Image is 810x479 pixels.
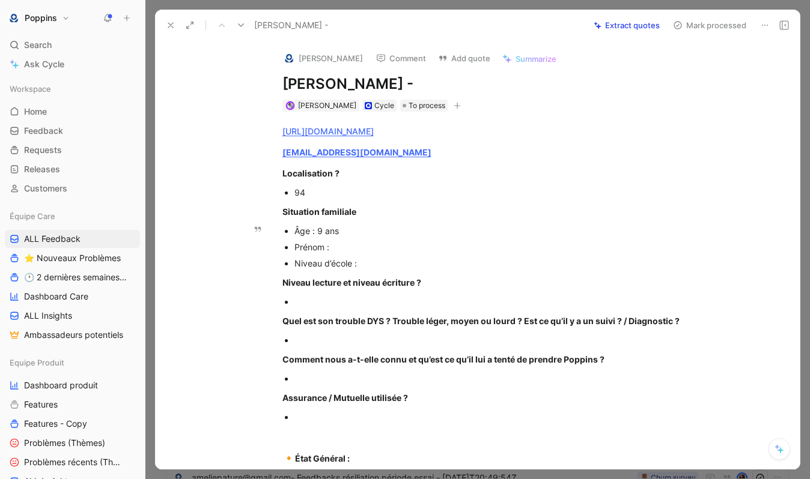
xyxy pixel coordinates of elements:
strong: Assurance / Mutuelle utilisée ? [282,393,408,403]
a: Home [5,103,140,121]
div: Cycle [374,100,394,112]
span: [PERSON_NAME] [298,101,356,110]
span: Requests [24,144,62,156]
span: Ask Cycle [24,57,64,71]
div: Equipe Produit [5,354,140,372]
strong: Quel est son trouble DYS ? Trouble léger, moyen ou lourd ? Est ce qu’il y a un suivi ? / Diagnost... [282,316,680,326]
span: Equipe Produit [10,357,64,369]
a: Problèmes récents (Thèmes) [5,453,140,471]
div: 94 [294,186,698,199]
a: Features - Copy [5,415,140,433]
a: Ambassadeurs potentiels [5,326,140,344]
a: ALL Feedback [5,230,140,248]
a: Requests [5,141,140,159]
strong: Localisation ? [282,168,340,178]
h1: [PERSON_NAME] - [282,74,698,94]
span: ALL Feedback [24,233,81,245]
a: ALL Insights [5,307,140,325]
div: Prénom : [294,241,698,253]
span: ⭐ Nouveaux Problèmes [24,252,121,264]
strong: État Général : [295,453,350,463]
span: Features [24,399,58,411]
h1: Poppins [25,13,57,23]
span: Features - Copy [24,418,87,430]
span: Dashboard produit [24,379,98,391]
span: 🔸 [282,452,295,464]
span: Releases [24,163,60,175]
span: Ambassadeurs potentiels [24,329,123,341]
a: Feedback [5,122,140,140]
div: Search [5,36,140,54]
a: Dashboard produit [5,376,140,394]
strong: Situation familiale [282,206,356,217]
a: Dashboard Care [5,288,140,306]
div: Équipe CareALL Feedback⭐ Nouveaux Problèmes🕐 2 dernières semaines - OccurencesDashboard CareALL I... [5,207,140,344]
span: Problèmes récents (Thèmes) [24,456,124,468]
span: Workspace [10,83,51,95]
a: Ask Cycle [5,55,140,73]
strong: Niveau lecture et niveau écriture ? [282,277,421,288]
div: To process [400,100,448,112]
span: Customers [24,182,67,194]
span: To process [409,100,445,112]
button: logo[PERSON_NAME] [278,49,368,67]
button: Add quote [433,50,496,67]
span: Feedback [24,125,63,137]
button: Mark processed [668,17,752,34]
div: Âge : 9 ans [294,224,698,237]
span: Search [24,38,52,52]
span: Problèmes (Thèmes) [24,437,105,449]
span: Équipe Care [10,210,55,222]
span: Summarize [516,53,556,64]
strong: Comment nous a-t-elle connu et qu’est ce qu’il lui a tenté de prendre Poppins ? [282,354,604,364]
img: logo [283,52,295,64]
a: [URL][DOMAIN_NAME] [282,126,374,136]
a: ⭐ Nouveaux Problèmes [5,249,140,267]
a: Problèmes (Thèmes) [5,434,140,452]
span: Dashboard Care [24,291,88,303]
div: Workspace [5,80,140,98]
a: Customers [5,179,140,197]
a: Features [5,396,140,414]
img: avatar [287,102,293,109]
div: Équipe Care [5,207,140,225]
button: Extract quotes [588,17,665,34]
button: PoppinsPoppins [5,10,73,26]
div: Niveau d’école : [294,257,698,270]
span: Home [24,106,47,118]
button: Summarize [497,50,562,67]
a: 🕐 2 dernières semaines - Occurences [5,268,140,286]
span: ALL Insights [24,310,72,322]
a: Releases [5,160,140,178]
span: 🕐 2 dernières semaines - Occurences [24,271,127,283]
a: [EMAIL_ADDRESS][DOMAIN_NAME] [282,147,431,157]
button: Comment [371,50,431,67]
img: Poppins [8,12,20,24]
span: [PERSON_NAME] - [254,18,328,32]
